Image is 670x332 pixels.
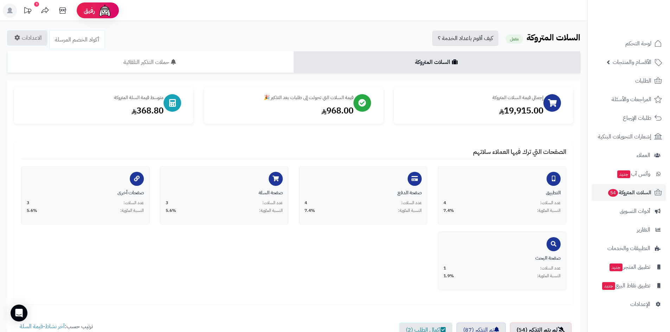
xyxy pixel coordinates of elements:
span: النسبة المئوية: [537,273,561,279]
span: طلبات الإرجاع [623,113,651,123]
span: 4 [305,200,307,206]
span: تطبيق المتجر [609,262,650,272]
span: النسبة المئوية: [537,208,561,214]
a: حملات التذكير التلقائية [7,51,294,73]
span: جديد [610,263,623,271]
span: 1 [444,265,446,271]
span: النسبة المئوية: [398,208,422,214]
a: آخر نشاط [45,322,65,331]
span: عدد السلات: [262,200,283,206]
span: التطبيقات والخدمات [607,243,650,253]
div: التطبيق [444,189,561,196]
div: متوسط قيمة السلة المتروكة [21,94,164,101]
small: مفعل [506,34,523,44]
div: إجمالي قيمة السلات المتروكة [401,94,543,101]
a: المراجعات والأسئلة [592,91,666,108]
div: 1 [34,2,39,7]
span: 5.6% [27,208,37,214]
a: الطلبات [592,72,666,89]
div: 968.00 [211,105,353,117]
span: 3 [27,200,29,206]
span: عدد السلات: [401,200,422,206]
div: 368.80 [21,105,164,117]
span: 7.4% [444,208,454,214]
span: التقارير [637,225,650,235]
a: أدوات التسويق [592,203,666,220]
span: النسبة المئوية: [120,208,144,214]
span: 54 [608,189,618,197]
div: صفحة البحث [444,255,561,262]
span: الطلبات [635,76,651,86]
span: رفيق [84,6,95,15]
h4: الصفحات التي ترك فيها العملاء سلاتهم [21,148,566,159]
span: تطبيق نقاط البيع [601,281,650,291]
span: 4 [444,200,446,206]
span: 5.6% [166,208,176,214]
span: 7.4% [305,208,315,214]
span: عدد السلات: [540,200,561,206]
a: وآتس آبجديد [592,165,666,182]
a: تطبيق نقاط البيعجديد [592,277,666,294]
a: السلات المتروكة54 [592,184,666,201]
a: كيف أقوم باعداد الخدمة ؟ [432,31,498,46]
a: تحديثات المنصة [19,4,36,19]
a: التطبيقات والخدمات [592,240,666,257]
a: قيمة السلة [20,322,43,331]
span: عدد السلات: [123,200,144,206]
span: أدوات التسويق [620,206,650,216]
span: جديد [617,170,630,178]
span: جديد [602,282,615,290]
a: تطبيق المتجرجديد [592,259,666,275]
div: صفحة السلة [166,189,283,196]
a: السلات المتروكة [294,51,580,73]
div: صفحة الدفع [305,189,422,196]
a: التقارير [592,221,666,238]
span: المراجعات والأسئلة [612,95,651,104]
a: أكواد الخصم المرسلة [49,30,105,49]
span: لوحة التحكم [625,39,651,48]
a: الاعدادات [7,30,47,46]
span: الأقسام والمنتجات [613,57,651,67]
div: Open Intercom Messenger [11,305,27,321]
a: إشعارات التحويلات البنكية [592,128,666,145]
a: طلبات الإرجاع [592,110,666,126]
a: العملاء [592,147,666,164]
img: ai-face.png [98,4,112,18]
div: 19,915.00 [401,105,543,117]
span: السلات المتروكة [607,188,651,197]
div: صفحات أخرى [27,189,144,196]
span: إشعارات التحويلات البنكية [598,132,651,142]
span: عدد السلات: [540,265,561,271]
span: الإعدادات [630,299,650,309]
a: لوحة التحكم [592,35,666,52]
span: وآتس آب [617,169,650,179]
b: السلات المتروكة [527,31,580,44]
a: الإعدادات [592,296,666,313]
span: 1.9% [444,273,454,279]
div: قيمة السلات التي تحولت إلى طلبات بعد التذكير 🎉 [211,94,353,101]
span: العملاء [637,150,650,160]
img: logo-2.png [622,18,663,32]
span: 3 [166,200,168,206]
span: النسبة المئوية: [259,208,283,214]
